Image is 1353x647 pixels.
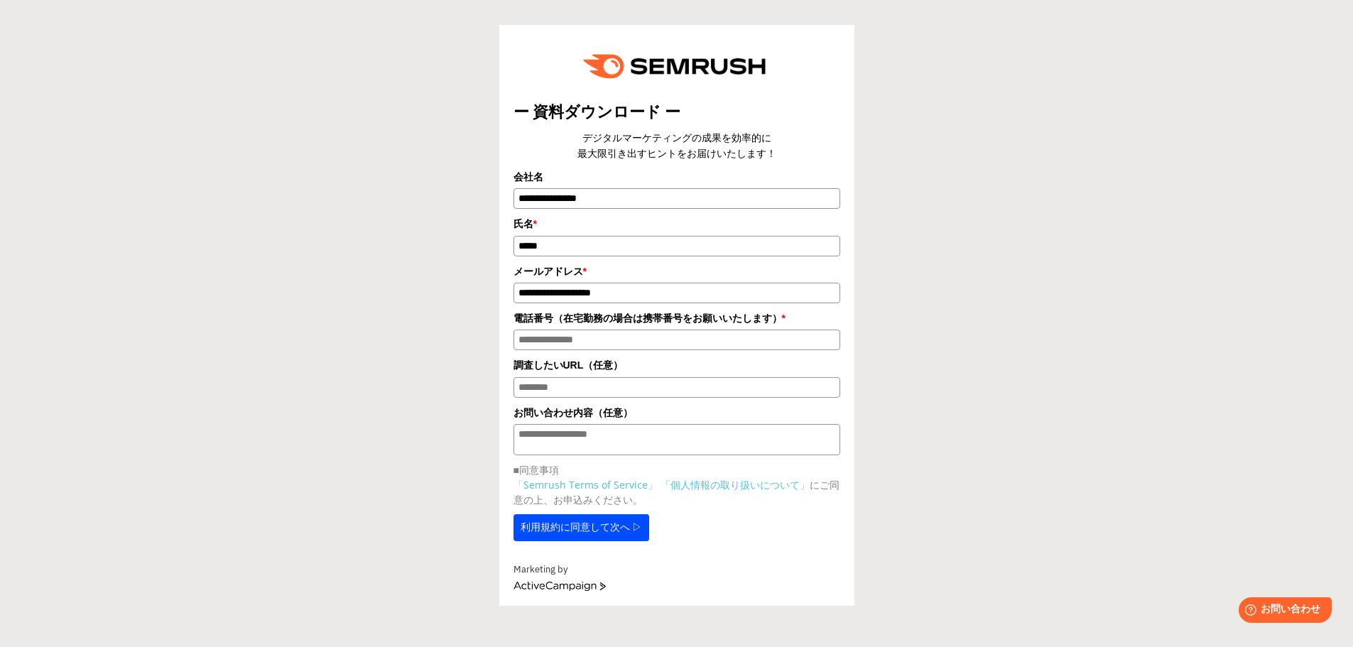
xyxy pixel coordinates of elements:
[514,477,840,507] p: にご同意の上、お申込みください。
[514,562,840,577] div: Marketing by
[514,478,658,491] a: 「Semrush Terms of Service」
[514,462,840,477] p: ■同意事項
[514,130,840,162] center: デジタルマーケティングの成果を効率的に 最大限引き出すヒントをお届けいたします！
[514,263,840,279] label: メールアドレス
[514,357,840,373] label: 調査したいURL（任意）
[661,478,810,491] a: 「個人情報の取り扱いについて」
[573,39,781,94] img: e6a379fe-ca9f-484e-8561-e79cf3a04b3f.png
[514,101,840,123] title: ー 資料ダウンロード ー
[1227,592,1337,631] iframe: Help widget launcher
[514,405,840,420] label: お問い合わせ内容（任意）
[514,169,840,185] label: 会社名
[514,310,840,326] label: 電話番号（在宅勤務の場合は携帯番号をお願いいたします）
[514,514,650,541] button: 利用規約に同意して次へ ▷
[514,216,840,232] label: 氏名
